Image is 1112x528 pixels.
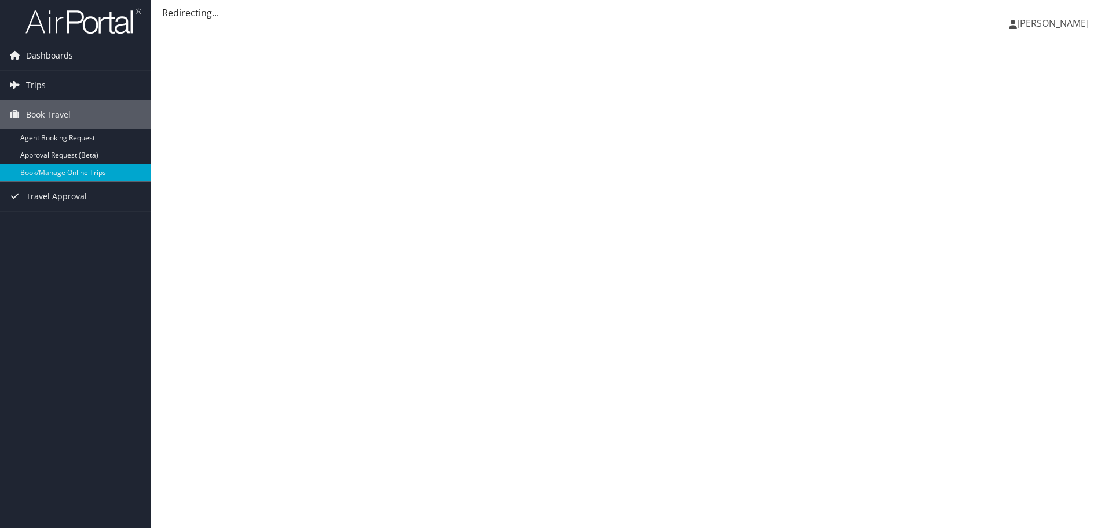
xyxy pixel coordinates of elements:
[26,182,87,211] span: Travel Approval
[26,41,73,70] span: Dashboards
[1009,6,1100,41] a: [PERSON_NAME]
[25,8,141,35] img: airportal-logo.png
[26,71,46,100] span: Trips
[26,100,71,129] span: Book Travel
[162,6,1100,20] div: Redirecting...
[1017,17,1089,30] span: [PERSON_NAME]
